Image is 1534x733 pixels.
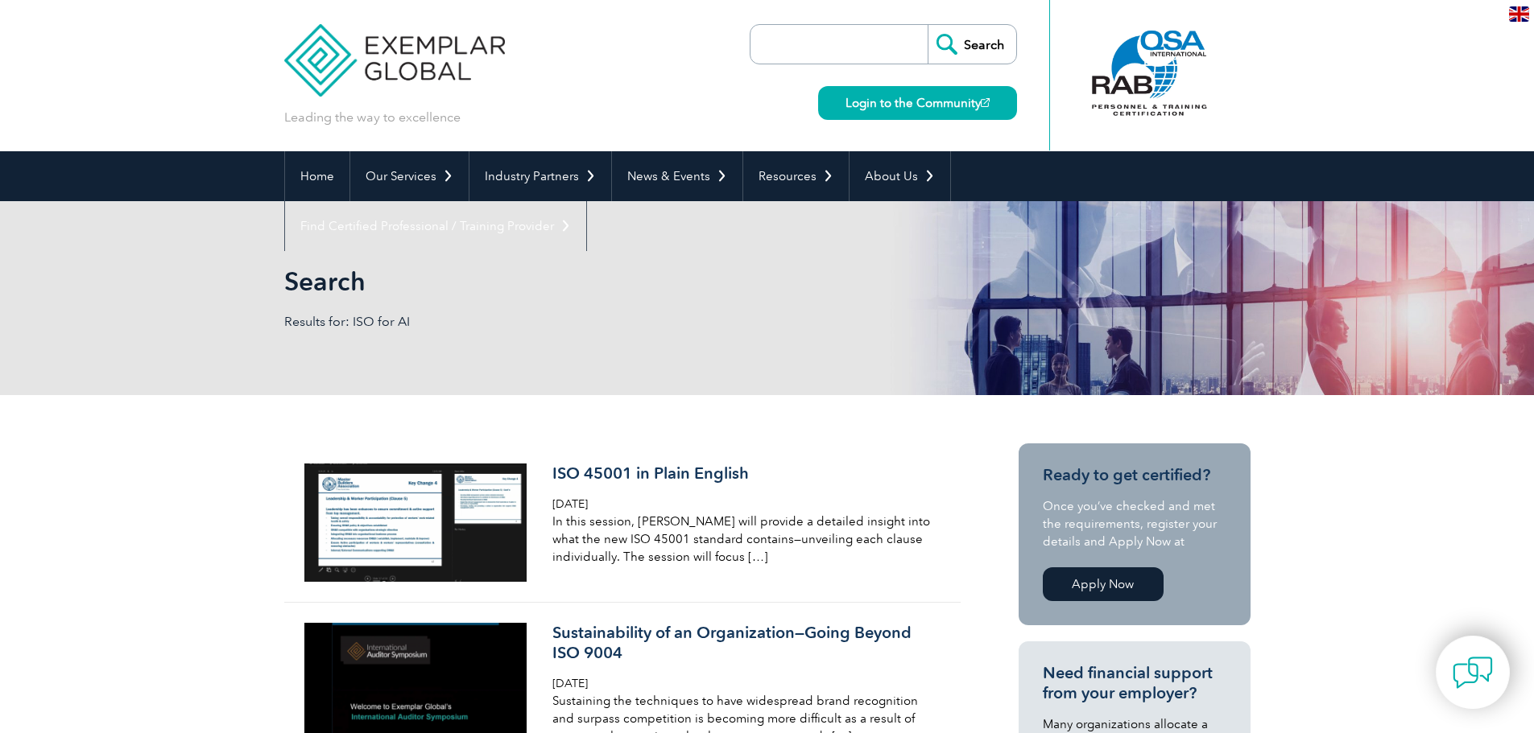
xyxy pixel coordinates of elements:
img: en [1509,6,1529,22]
img: contact-chat.png [1453,653,1493,693]
h3: Need financial support from your employer? [1043,663,1226,703]
p: Once you’ve checked and met the requirements, register your details and Apply Now at [1043,497,1226,550]
h3: ISO 45001 in Plain English [552,463,934,484]
a: Apply Now [1043,567,1164,601]
img: iso-45001-in-plain-english-900x480-1-300x160.png [304,463,527,582]
a: Find Certified Professional / Training Provider [285,201,586,251]
img: open_square.png [981,98,990,107]
a: Resources [743,151,849,201]
span: [DATE] [552,497,588,511]
a: Login to the Community [818,86,1017,120]
a: News & Events [612,151,742,201]
a: Home [285,151,349,201]
p: In this session, [PERSON_NAME] will provide a detailed insight into what the new ISO 45001 standa... [552,513,934,566]
span: [DATE] [552,677,588,690]
a: About Us [850,151,950,201]
p: Results for: ISO for AI [284,313,767,331]
h3: Ready to get certified? [1043,465,1226,485]
a: Industry Partners [469,151,611,201]
a: ISO 45001 in Plain English [DATE] In this session, [PERSON_NAME] will provide a detailed insight ... [284,443,961,603]
input: Search [928,25,1016,64]
h3: Sustainability of an Organization—Going Beyond ISO 9004 [552,623,934,663]
a: Our Services [350,151,469,201]
p: Leading the way to excellence [284,109,461,126]
h1: Search [284,266,903,297]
